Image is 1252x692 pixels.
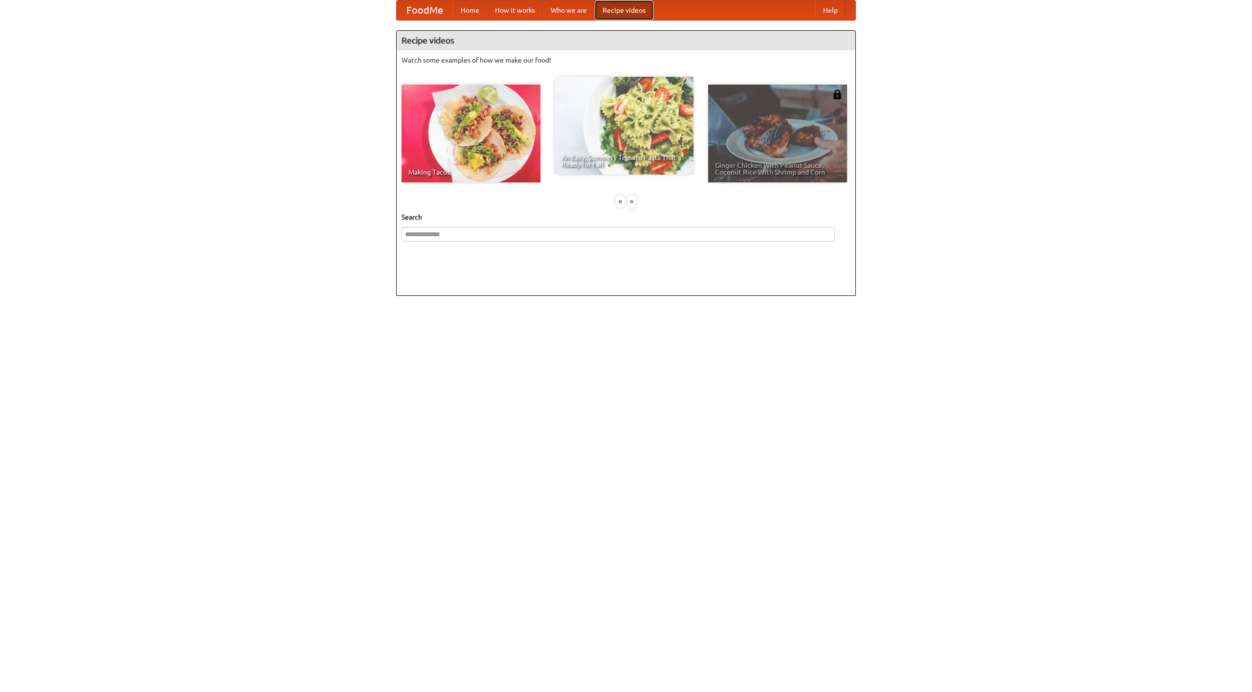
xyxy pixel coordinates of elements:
a: FoodMe [397,0,453,20]
a: Making Tacos [402,85,540,182]
img: 483408.png [832,89,842,99]
a: An Easy, Summery Tomato Pasta That's Ready for Fall [555,77,693,175]
div: » [627,195,636,207]
h5: Search [402,212,850,222]
h4: Recipe videos [397,31,855,50]
span: Making Tacos [408,169,534,176]
span: An Easy, Summery Tomato Pasta That's Ready for Fall [561,154,687,168]
p: Watch some examples of how we make our food! [402,55,850,65]
div: « [616,195,625,207]
a: How it works [487,0,543,20]
a: Help [815,0,846,20]
a: Home [453,0,487,20]
a: Recipe videos [595,0,653,20]
a: Who we are [543,0,595,20]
